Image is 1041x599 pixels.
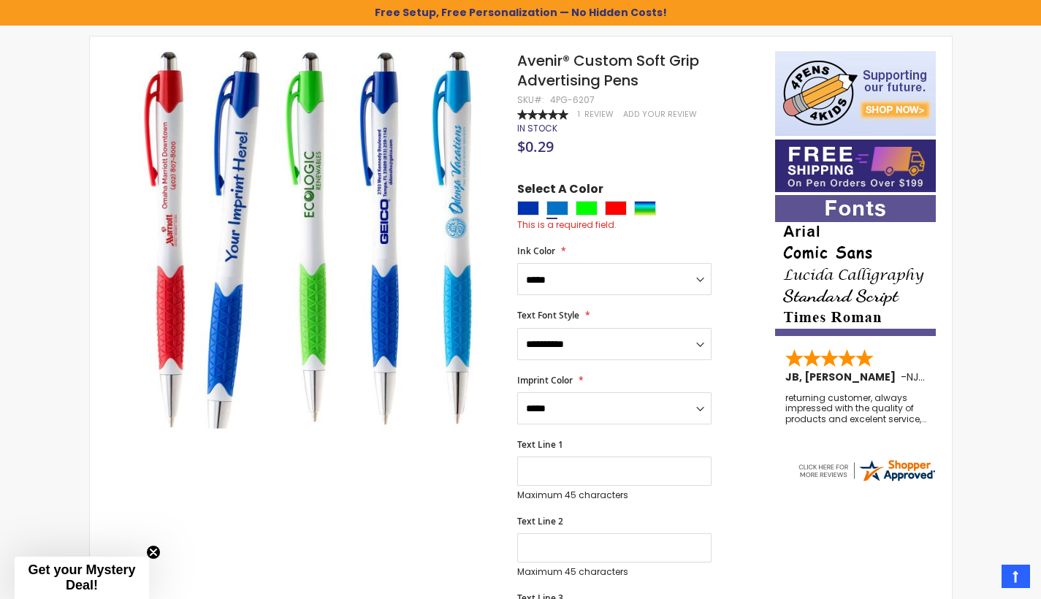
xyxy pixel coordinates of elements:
[517,438,563,451] span: Text Line 1
[146,545,161,560] button: Close teaser
[605,201,627,215] div: Red
[517,566,712,578] p: Maximum 45 characters
[517,137,554,156] span: $0.29
[578,109,580,120] span: 1
[517,245,555,257] span: Ink Color
[517,122,557,134] span: In stock
[546,201,568,215] div: Blue Light
[517,123,557,134] div: Availability
[517,374,573,386] span: Imprint Color
[550,94,595,106] div: 4PG-6207
[907,370,925,384] span: NJ
[517,110,568,120] div: 100%
[517,50,699,91] span: Avenir® Custom Soft Grip Advertising Pens
[775,140,936,192] img: Free shipping on orders over $199
[634,201,656,215] div: Assorted
[785,393,927,424] div: returning customer, always impressed with the quality of products and excelent service, will retu...
[517,181,603,201] span: Select A Color
[775,195,936,336] img: font-personalization-examples
[517,219,760,231] div: This is a required field.
[517,309,579,321] span: Text Font Style
[623,109,697,120] a: Add Your Review
[1002,565,1030,588] a: Top
[578,109,616,120] a: 1 Review
[517,94,544,106] strong: SKU
[517,515,563,527] span: Text Line 2
[517,201,539,215] div: Blue
[796,474,937,487] a: 4pens.com certificate URL
[796,457,937,484] img: 4pens.com widget logo
[785,370,901,384] span: JB, [PERSON_NAME]
[28,562,135,592] span: Get your Mystery Deal!
[576,201,598,215] div: Lime Green
[584,109,614,120] span: Review
[118,50,497,429] img: Avenir® Custom Soft Grip Advertising Pens
[901,370,1028,384] span: - ,
[517,489,712,501] p: Maximum 45 characters
[775,51,936,136] img: 4pens 4 kids
[15,557,149,599] div: Get your Mystery Deal!Close teaser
